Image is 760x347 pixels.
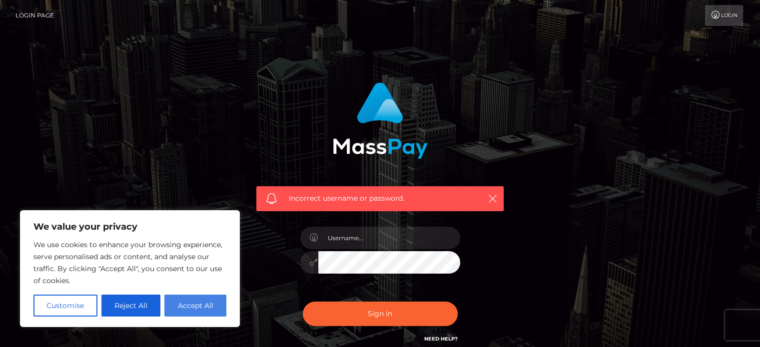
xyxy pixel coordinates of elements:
button: Customise [33,295,97,317]
input: Username... [318,227,460,249]
img: MassPay Login [333,82,428,159]
button: Sign in [303,302,458,326]
button: Reject All [101,295,161,317]
p: We use cookies to enhance your browsing experience, serve personalised ads or content, and analys... [33,239,226,287]
button: Accept All [164,295,226,317]
a: Login Page [15,5,54,26]
a: Need Help? [424,336,458,342]
a: Login [705,5,743,26]
span: Incorrect username or password. [289,193,471,204]
div: We value your privacy [20,210,240,327]
p: We value your privacy [33,221,226,233]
